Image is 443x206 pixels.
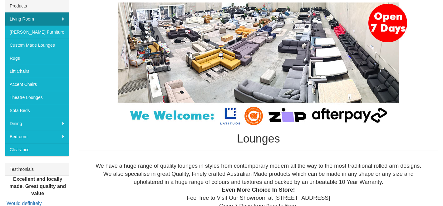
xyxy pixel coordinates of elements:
b: Excellent and locally made. Great quality and value [9,176,66,196]
a: Living Room [5,12,69,26]
a: Clearance [5,143,69,156]
a: [PERSON_NAME] Furniture [5,26,69,39]
a: Rugs [5,52,69,65]
a: Lift Chairs [5,65,69,78]
a: Theatre Lounges [5,91,69,104]
a: Custom Made Lounges [5,39,69,52]
div: Testimonials [5,163,69,176]
a: Accent Chairs [5,78,69,91]
img: Lounges [102,2,415,126]
a: Bedroom [5,130,69,143]
a: Sofa Beds [5,104,69,117]
h1: Lounges [79,133,439,145]
a: Dining [5,117,69,130]
b: Even More Choice In Store! [222,187,295,193]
